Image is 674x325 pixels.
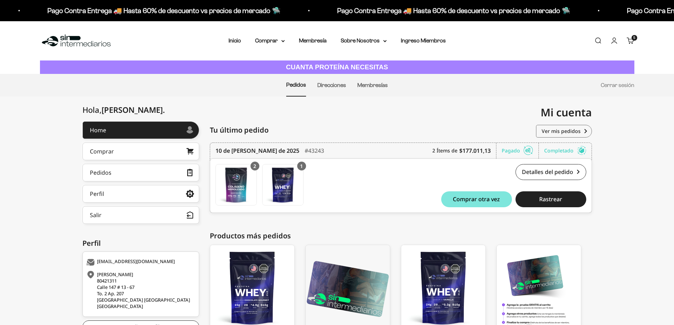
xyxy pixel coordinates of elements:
div: 2 Ítems de [432,143,496,158]
div: 1 [297,162,306,170]
div: 2 [250,162,259,170]
strong: CUANTA PROTEÍNA NECESITAS [286,63,388,71]
span: Mi cuenta [541,105,592,120]
img: Translation missing: es.Colágeno Hidrolizado [216,164,257,205]
span: . [163,104,165,115]
div: Pagado [502,143,539,158]
b: $177.011,13 [459,146,491,155]
a: Inicio [229,37,241,43]
button: Rastrear [515,191,586,207]
div: Completado [544,143,586,158]
a: Ver mis pedidos [536,125,592,138]
div: Perfil [90,191,104,197]
div: Home [90,127,106,133]
div: Salir [90,212,102,218]
summary: Sobre Nosotros [341,36,387,45]
div: Perfil [82,238,199,249]
div: #43243 [305,143,324,158]
a: Comprar [82,143,199,160]
div: [PERSON_NAME] 80421311 Calle 147 # 13 - 67 To. 2 Ap. 207 [GEOGRAPHIC_DATA] [GEOGRAPHIC_DATA] [GEO... [86,271,194,309]
a: Pedidos [82,164,199,181]
span: Rastrear [539,196,562,202]
a: Perfil [82,185,199,203]
a: Colágeno Hidrolizado [215,164,257,205]
div: Productos más pedidos [210,231,592,241]
summary: Comprar [255,36,285,45]
a: Ingreso Miembros [401,37,446,43]
p: Pago Contra Entrega 🚚 Hasta 60% de descuento vs precios de mercado 🛸 [337,5,570,16]
span: Tu último pedido [210,125,269,135]
a: Detalles del pedido [515,164,586,180]
div: Comprar [90,149,114,154]
a: CUANTA PROTEÍNA NECESITAS [40,60,634,74]
div: [EMAIL_ADDRESS][DOMAIN_NAME] [86,259,194,266]
a: Pedidos [286,82,306,88]
p: Pago Contra Entrega 🚚 Hasta 60% de descuento vs precios de mercado 🛸 [47,5,281,16]
div: Hola, [82,105,165,114]
a: Membresías [357,82,388,88]
a: Direcciones [317,82,346,88]
a: Home [82,121,199,139]
span: 5 [633,36,635,40]
button: Comprar otra vez [441,191,512,207]
a: Proteína Whey - Chocolate / 2 libras (910g) [262,164,304,205]
a: Membresía [299,37,327,43]
span: [PERSON_NAME] [102,104,165,115]
span: Comprar otra vez [453,196,500,202]
button: Salir [82,206,199,224]
img: Translation missing: es.Proteína Whey - Chocolate / 2 libras (910g) [263,164,303,205]
time: 10 de [PERSON_NAME] de 2025 [215,146,299,155]
a: Cerrar sesión [601,82,634,88]
div: Pedidos [90,170,111,175]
